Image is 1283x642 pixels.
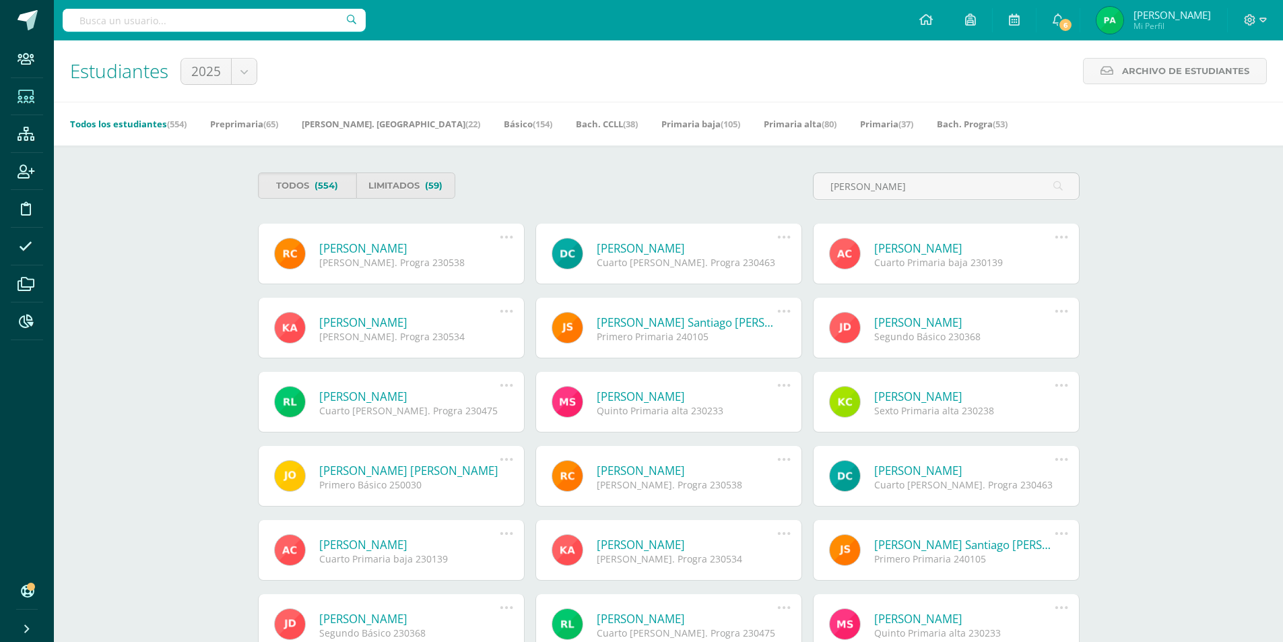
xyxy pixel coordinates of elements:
a: [PERSON_NAME] Santiago [PERSON_NAME] [874,537,1055,552]
span: 6 [1058,18,1073,32]
a: Bach. CCLL(38) [576,113,638,135]
a: Primaria baja(105) [661,113,740,135]
div: [PERSON_NAME]. Progra 230534 [597,552,778,565]
span: 2025 [191,59,221,84]
span: Estudiantes [70,58,168,84]
div: Cuarto [PERSON_NAME]. Progra 230475 [597,627,778,639]
a: Todos los estudiantes(554) [70,113,187,135]
div: Primero Primaria 240105 [597,330,778,343]
a: Primaria(37) [860,113,913,135]
a: [PERSON_NAME] [874,315,1055,330]
span: (37) [898,118,913,130]
a: 2025 [181,59,257,84]
a: [PERSON_NAME]. [GEOGRAPHIC_DATA](22) [302,113,480,135]
a: Básico(154) [504,113,552,135]
div: Quinto Primaria alta 230233 [597,404,778,417]
div: [PERSON_NAME]. Progra 230534 [319,330,500,343]
input: Busca al estudiante aquí... [814,173,1079,199]
span: (80) [822,118,836,130]
div: Cuarto Primaria baja 230139 [319,552,500,565]
a: Preprimaria(65) [210,113,278,135]
a: [PERSON_NAME] [597,240,778,256]
a: Todos(554) [258,172,357,199]
div: Cuarto [PERSON_NAME]. Progra 230475 [319,404,500,417]
a: Primaria alta(80) [764,113,836,135]
a: [PERSON_NAME] [597,389,778,404]
a: Limitados(59) [356,172,455,199]
a: [PERSON_NAME] [597,463,778,478]
a: [PERSON_NAME] [874,389,1055,404]
span: (22) [465,118,480,130]
span: (59) [425,173,442,198]
span: [PERSON_NAME] [1133,8,1211,22]
div: Cuarto [PERSON_NAME]. Progra 230463 [874,478,1055,491]
span: (53) [993,118,1008,130]
a: [PERSON_NAME] [597,611,778,627]
div: Primero Básico 250030 [319,478,500,491]
a: [PERSON_NAME] Santiago [PERSON_NAME] [597,315,778,330]
a: [PERSON_NAME] [319,240,500,256]
a: [PERSON_NAME] [319,537,500,552]
img: ea606af391f2c2e5188f5482682bdea3.png [1096,7,1123,34]
a: [PERSON_NAME] [874,463,1055,478]
div: Sexto Primaria alta 230238 [874,404,1055,417]
input: Busca un usuario... [63,9,366,32]
a: Archivo de Estudiantes [1083,58,1267,84]
a: [PERSON_NAME] [874,240,1055,256]
span: (105) [721,118,740,130]
div: [PERSON_NAME]. Progra 230538 [597,478,778,491]
a: [PERSON_NAME] [597,537,778,552]
span: (38) [623,118,638,130]
a: [PERSON_NAME] [319,315,500,330]
span: Mi Perfil [1133,20,1211,32]
div: Cuarto [PERSON_NAME]. Progra 230463 [597,256,778,269]
a: Bach. Progra(53) [937,113,1008,135]
span: (554) [167,118,187,130]
a: [PERSON_NAME] [PERSON_NAME] [319,463,500,478]
div: [PERSON_NAME]. Progra 230538 [319,256,500,269]
span: (154) [533,118,552,130]
div: Primero Primaria 240105 [874,552,1055,565]
span: Archivo de Estudiantes [1122,59,1249,84]
span: (554) [315,173,338,198]
div: Segundo Básico 230368 [874,330,1055,343]
a: [PERSON_NAME] [874,611,1055,627]
div: Segundo Básico 230368 [319,627,500,639]
a: [PERSON_NAME] [319,389,500,404]
div: Cuarto Primaria baja 230139 [874,256,1055,269]
a: [PERSON_NAME] [319,611,500,627]
div: Quinto Primaria alta 230233 [874,627,1055,639]
span: (65) [263,118,278,130]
